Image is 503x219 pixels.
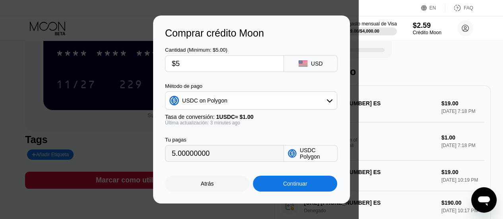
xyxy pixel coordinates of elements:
[165,176,249,192] div: Atrás
[165,47,284,53] div: Cantidad (Minimum: $5.00)
[283,180,307,187] div: Continuar
[253,176,337,192] div: Continuar
[471,187,497,213] iframe: Botón para iniciar la ventana de mensajería
[172,56,277,72] input: $0.00
[165,93,337,109] div: USDC on Polygon
[165,120,337,126] div: Última actualización: 3 minutes ago
[300,147,333,160] div: USDC Polygon
[216,114,253,120] span: 1 USDC ≈ $1.00
[165,27,338,39] div: Comprar crédito Moon
[165,83,337,89] div: Método de pago
[165,137,284,143] div: Tu pagas
[311,60,323,67] div: USD
[201,180,214,187] div: Atrás
[165,114,337,120] div: Tasa de conversión:
[182,97,227,104] div: USDC on Polygon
